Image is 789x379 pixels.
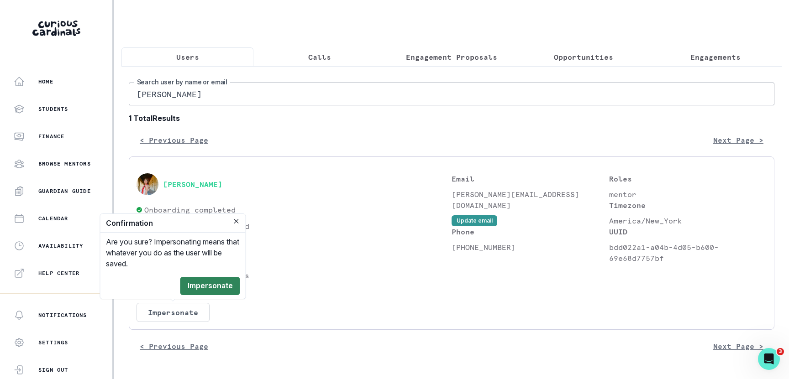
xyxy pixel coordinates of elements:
[231,216,242,227] button: Close
[38,78,53,85] p: Home
[180,277,240,295] button: Impersonate
[38,312,87,319] p: Notifications
[38,339,68,346] p: Settings
[129,337,219,355] button: < Previous Page
[38,270,79,277] p: Help Center
[452,189,609,211] p: [PERSON_NAME][EMAIL_ADDRESS][DOMAIN_NAME]
[452,215,497,226] button: Update email
[38,133,64,140] p: Finance
[38,366,68,374] p: Sign Out
[452,226,609,237] p: Phone
[308,52,331,62] p: Calls
[452,173,609,184] p: Email
[38,187,91,195] p: Guardian Guide
[100,233,246,273] div: Are you sure? Impersonating means that whatever you do as the user will be saved.
[176,52,199,62] p: Users
[38,242,83,249] p: Availability
[452,242,609,253] p: [PHONE_NUMBER]
[609,215,767,226] p: America/New_York
[554,52,613,62] p: Opportunities
[777,348,784,355] span: 3
[137,303,210,322] button: Impersonate
[702,337,774,355] button: Next Page >
[609,226,767,237] p: UUID
[758,348,780,370] iframe: Intercom live chat
[609,173,767,184] p: Roles
[38,160,91,167] p: Browse Mentors
[609,242,767,264] p: bdd022a1-a04b-4d05-b600-69e68d7757bf
[609,200,767,211] p: Timezone
[163,180,222,189] button: [PERSON_NAME]
[129,113,774,124] b: 1 Total Results
[129,131,219,149] button: < Previous Page
[690,52,741,62] p: Engagements
[702,131,774,149] button: Next Page >
[38,215,68,222] p: Calendar
[609,189,767,200] p: mentor
[32,21,80,36] img: Curious Cardinals Logo
[144,204,236,215] p: Onboarding completed
[38,105,68,113] p: Students
[100,214,246,233] header: Confirmation
[406,52,497,62] p: Engagement Proposals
